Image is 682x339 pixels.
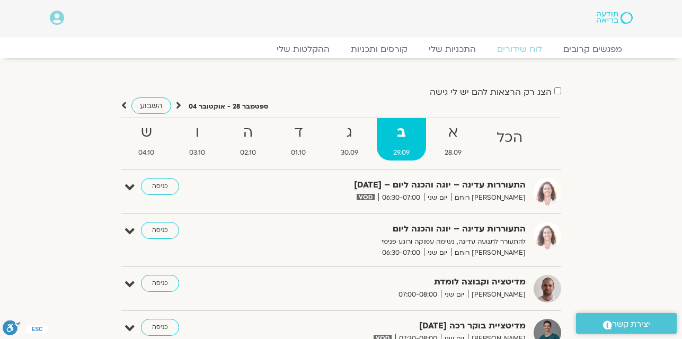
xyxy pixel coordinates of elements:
a: כניסה [141,319,179,336]
p: ספטמבר 28 - אוקטובר 04 [189,101,268,112]
a: ה02.10 [224,118,272,160]
span: [PERSON_NAME] רוחם [451,247,526,258]
strong: ד [274,121,322,145]
span: 07:00-08:00 [395,289,441,300]
a: כניסה [141,178,179,195]
span: יום שני [441,289,468,300]
strong: מדיטציית בוקר רכה [DATE] [266,319,526,333]
a: קורסים ותכניות [340,44,418,55]
strong: מדיטציה וקבוצה לומדת [266,275,526,289]
a: יצירת קשר [576,313,677,334]
strong: התעוררות עדינה – יוגה והכנה ליום – [DATE] [266,178,526,192]
span: 03.10 [173,147,222,158]
a: א28.09 [428,118,478,160]
span: 02.10 [224,147,272,158]
label: הצג רק הרצאות להם יש לי גישה [430,87,552,97]
span: 28.09 [428,147,478,158]
a: כניסה [141,222,179,239]
span: 06:30-07:00 [378,192,424,203]
span: יום שני [424,192,451,203]
img: vodicon [357,194,374,200]
a: ג30.09 [324,118,375,160]
strong: ו [173,121,222,145]
a: התכניות שלי [418,44,486,55]
span: [PERSON_NAME] [468,289,526,300]
a: ההקלטות שלי [266,44,340,55]
a: לוח שידורים [486,44,553,55]
a: ד01.10 [274,118,322,160]
a: ו03.10 [173,118,222,160]
span: 30.09 [324,147,375,158]
strong: הכל [480,126,539,150]
a: מפגשים קרובים [553,44,633,55]
a: השבוע [131,97,171,114]
span: 29.09 [377,147,426,158]
span: יצירת קשר [612,317,650,332]
span: 01.10 [274,147,322,158]
strong: ב [377,121,426,145]
strong: התעוררות עדינה – יוגה והכנה ליום [266,222,526,236]
p: להתעורר לתנועה עדינה, נשימה עמוקה ורוגע פנימי [266,236,526,247]
a: כניסה [141,275,179,292]
span: השבוע [140,101,163,111]
a: ב29.09 [377,118,426,160]
span: 06:30-07:00 [378,247,424,258]
span: 04.10 [122,147,171,158]
span: [PERSON_NAME] רוחם [451,192,526,203]
span: יום שני [424,247,451,258]
nav: Menu [50,44,633,55]
strong: ג [324,121,375,145]
a: ש04.10 [122,118,171,160]
strong: ש [122,121,171,145]
strong: ה [224,121,272,145]
a: הכל [480,118,539,160]
strong: א [428,121,478,145]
